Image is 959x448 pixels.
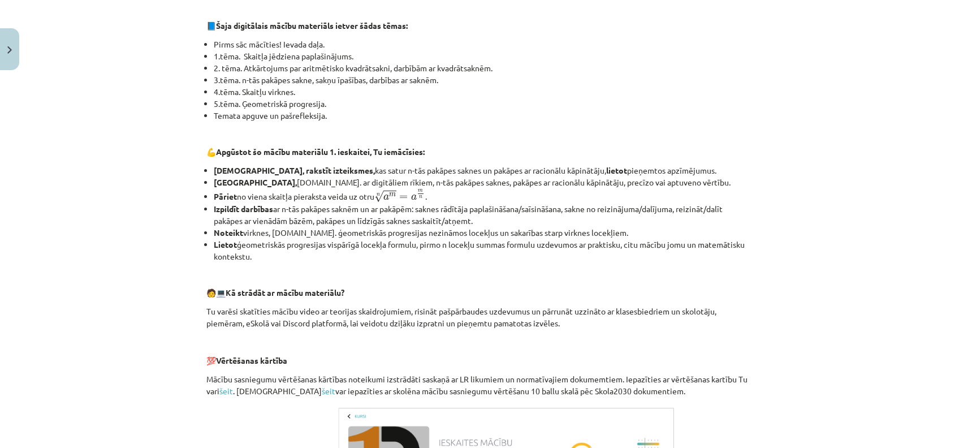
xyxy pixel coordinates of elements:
b: [GEOGRAPHIC_DATA], [214,177,297,187]
span: n [419,196,422,199]
b: Noteikt [214,227,243,238]
span: m [418,189,423,192]
p: 📘 [206,20,753,32]
li: [DOMAIN_NAME]. ar digitāliem rīkiem, n-tās pakāpes saknes, pakāpes ar racionālu kāpinātāju, precī... [214,176,753,188]
b: [DEMOGRAPHIC_DATA], rakstīt izteiksmes, [214,165,375,175]
li: ar n-tās pakāpes saknēm un ar pakāpēm: saknes rādītāja paplašināšana/saīsināšana, sakne no reizin... [214,203,753,227]
b: Vērtēšanas kārtība [216,355,287,365]
strong: Šaja digitālais mācību materiāls ietver šādas tēmas: [216,20,408,31]
b: Apgūstot šo mācību materiālu 1. ieskaitei, Tu iemācīsies: [216,147,425,157]
li: no viena skaitļa pieraksta veida uz otru . [214,188,753,203]
b: Lietot [214,239,237,249]
span: a [411,195,417,200]
li: virknes, [DOMAIN_NAME]. ģeometriskās progresijas nezināmos locekļus un sakarības starp virknes lo... [214,227,753,239]
b: Izpildīt darbības [214,204,273,214]
li: 1.tēma. Skaitļa jēdziena paplašinājums. [214,50,753,62]
li: kas satur n-tās pakāpes saknes un pakāpes ar racionālu kāpinātāju, pieņemtos apzīmējumus. [214,165,753,176]
li: 5.tēma. Ģeometriskā progresija. [214,98,753,110]
li: 3.tēma. n-tās pakāpes sakne, sakņu īpašības, darbības ar saknēm. [214,74,753,86]
li: Temata apguve un pašrefleksija. [214,110,753,122]
img: icon-close-lesson-0947bae3869378f0d4975bcd49f059093ad1ed9edebbc8119c70593378902aed.svg [7,46,12,54]
b: Kā strādāt ar mācību materiālu? [226,287,344,298]
p: 💪 [206,146,753,158]
span: m [389,193,396,197]
a: šeit [219,386,233,396]
li: 4.tēma. Skaitļu virknes. [214,86,753,98]
a: šeit [322,386,335,396]
span: √ [374,191,383,203]
span: a [383,195,389,200]
p: Mācību sasniegumu vērtēšanas kārtības noteikumi izstrādāti saskaņā ar LR likumiem un normatīvajie... [206,373,753,397]
p: 💯 [206,355,753,367]
p: Tu varēsi skatīties mācību video ar teorijas skaidrojumiem, risināt pašpārbaudes uzdevumus un pār... [206,305,753,329]
li: ģeometriskās progresijas vispārīgā locekļa formulu, pirmo n locekļu summas formulu uzdevumos ar p... [214,239,753,262]
b: lietot [606,165,627,175]
b: Pāriet [214,191,237,201]
li: Pirms sāc mācīties! Ievada daļa. [214,38,753,50]
p: 🧑 💻 [206,287,753,299]
li: 2. tēma. Atkārtojums par aritmētisko kvadrātsakni, darbībām ar kvadrātsaknēm. [214,62,753,74]
span: = [399,195,408,200]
